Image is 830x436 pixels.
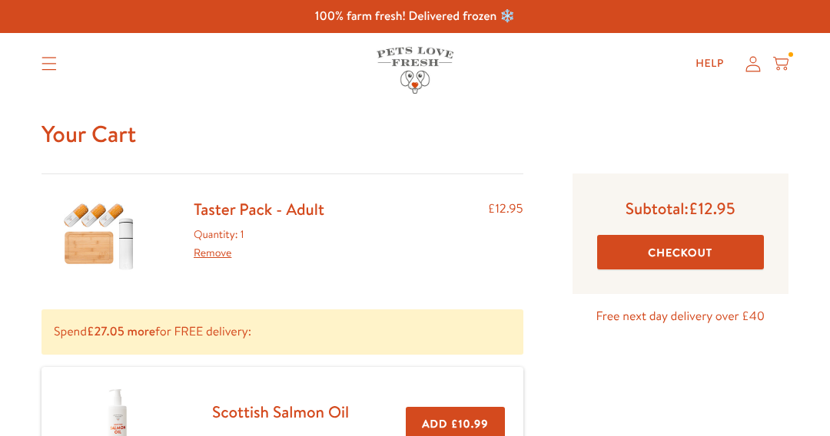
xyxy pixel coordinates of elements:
summary: Translation missing: en.sections.header.menu [29,45,69,83]
p: Spend for FREE delivery: [41,309,523,355]
b: £27.05 more [87,323,155,340]
div: £12.95 [488,199,523,272]
img: Taster Pack - Adult [61,199,138,272]
a: Scottish Salmon Oil [212,401,349,423]
h1: Your Cart [41,119,788,149]
img: Pets Love Fresh [377,47,453,94]
button: Checkout [597,235,764,269]
p: Subtotal: [597,198,764,219]
span: £12.95 [689,197,735,220]
p: Free next day delivery over £40 [573,306,788,327]
a: Help [683,48,736,79]
a: Remove [194,245,231,260]
div: Quantity: 1 [194,226,324,263]
a: Taster Pack - Adult [194,198,324,220]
